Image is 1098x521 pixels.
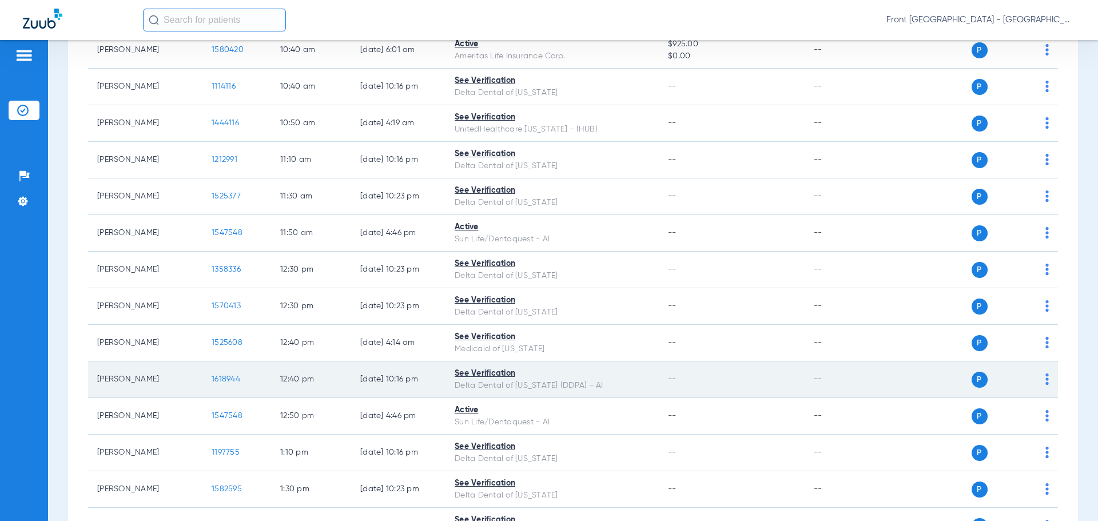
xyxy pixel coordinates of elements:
[212,485,242,493] span: 1582595
[212,339,242,347] span: 1525608
[455,368,650,380] div: See Verification
[271,215,351,252] td: 11:50 AM
[351,252,445,288] td: [DATE] 10:23 PM
[1045,447,1049,458] img: group-dot-blue.svg
[455,343,650,355] div: Medicaid of [US_STATE]
[88,361,202,398] td: [PERSON_NAME]
[805,69,882,105] td: --
[972,262,988,278] span: P
[455,221,650,233] div: Active
[271,105,351,142] td: 10:50 AM
[668,82,677,90] span: --
[351,69,445,105] td: [DATE] 10:16 PM
[212,448,240,456] span: 1197755
[271,361,351,398] td: 12:40 PM
[972,482,988,498] span: P
[351,288,445,325] td: [DATE] 10:23 PM
[805,215,882,252] td: --
[668,50,795,62] span: $0.00
[88,105,202,142] td: [PERSON_NAME]
[668,412,677,420] span: --
[455,75,650,87] div: See Verification
[351,215,445,252] td: [DATE] 4:46 PM
[271,398,351,435] td: 12:50 PM
[88,471,202,508] td: [PERSON_NAME]
[668,192,677,200] span: --
[1045,264,1049,275] img: group-dot-blue.svg
[149,15,159,25] img: Search Icon
[668,339,677,347] span: --
[88,142,202,178] td: [PERSON_NAME]
[455,197,650,209] div: Delta Dental of [US_STATE]
[88,435,202,471] td: [PERSON_NAME]
[455,307,650,319] div: Delta Dental of [US_STATE]
[668,119,677,127] span: --
[212,302,241,310] span: 1570413
[805,32,882,69] td: --
[1045,300,1049,312] img: group-dot-blue.svg
[88,69,202,105] td: [PERSON_NAME]
[455,441,650,453] div: See Verification
[455,124,650,136] div: UnitedHealthcare [US_STATE] - (HUB)
[88,398,202,435] td: [PERSON_NAME]
[972,79,988,95] span: P
[212,192,241,200] span: 1525377
[351,178,445,215] td: [DATE] 10:23 PM
[668,156,677,164] span: --
[212,265,241,273] span: 1358336
[351,398,445,435] td: [DATE] 4:46 PM
[271,252,351,288] td: 12:30 PM
[668,485,677,493] span: --
[212,46,244,54] span: 1580420
[88,288,202,325] td: [PERSON_NAME]
[88,32,202,69] td: [PERSON_NAME]
[351,105,445,142] td: [DATE] 4:19 AM
[455,50,650,62] div: Ameritas Life Insurance Corp.
[972,189,988,205] span: P
[351,471,445,508] td: [DATE] 10:23 PM
[212,156,237,164] span: 1212991
[212,375,240,383] span: 1618944
[88,252,202,288] td: [PERSON_NAME]
[455,404,650,416] div: Active
[1045,227,1049,238] img: group-dot-blue.svg
[805,325,882,361] td: --
[271,178,351,215] td: 11:30 AM
[972,116,988,132] span: P
[455,185,650,197] div: See Verification
[455,331,650,343] div: See Verification
[351,361,445,398] td: [DATE] 10:16 PM
[212,82,236,90] span: 1114116
[972,299,988,315] span: P
[455,87,650,99] div: Delta Dental of [US_STATE]
[668,448,677,456] span: --
[972,408,988,424] span: P
[805,398,882,435] td: --
[23,9,62,29] img: Zuub Logo
[668,38,795,50] span: $925.00
[212,229,242,237] span: 1547548
[143,9,286,31] input: Search for patients
[455,453,650,465] div: Delta Dental of [US_STATE]
[455,270,650,282] div: Delta Dental of [US_STATE]
[1041,466,1098,521] iframe: Chat Widget
[271,142,351,178] td: 11:10 AM
[212,412,242,420] span: 1547548
[15,49,33,62] img: hamburger-icon
[1045,190,1049,202] img: group-dot-blue.svg
[88,178,202,215] td: [PERSON_NAME]
[1045,81,1049,92] img: group-dot-blue.svg
[455,258,650,270] div: See Verification
[972,372,988,388] span: P
[271,69,351,105] td: 10:40 AM
[805,471,882,508] td: --
[805,435,882,471] td: --
[351,32,445,69] td: [DATE] 6:01 AM
[972,225,988,241] span: P
[886,14,1075,26] span: Front [GEOGRAPHIC_DATA] - [GEOGRAPHIC_DATA] | My Community Dental Centers
[972,152,988,168] span: P
[271,325,351,361] td: 12:40 PM
[805,252,882,288] td: --
[972,42,988,58] span: P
